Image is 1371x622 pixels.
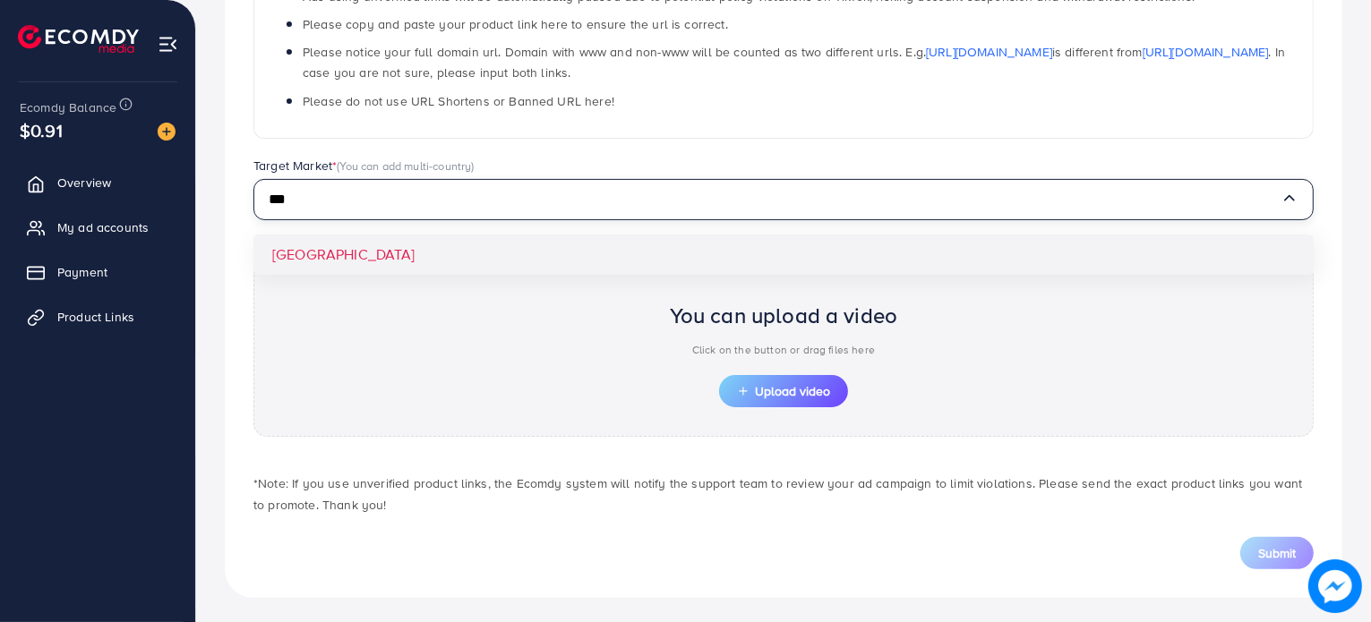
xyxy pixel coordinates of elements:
[13,165,182,200] a: Overview
[158,34,178,55] img: menu
[1258,544,1296,562] span: Submit
[18,25,139,53] img: logo
[253,157,475,175] label: Target Market
[13,209,182,245] a: My ad accounts
[1240,537,1314,569] button: Submit
[303,15,728,33] span: Please copy and paste your product link here to ensure the url is correct.
[57,174,111,192] span: Overview
[670,339,898,361] p: Click on the button or drag files here
[13,299,182,335] a: Product Links
[57,263,107,281] span: Payment
[57,308,134,326] span: Product Links
[719,375,848,407] button: Upload video
[158,123,176,141] img: image
[20,117,63,143] span: $0.91
[303,92,614,110] span: Please do not use URL Shortens or Banned URL here!
[253,179,1314,221] div: Search for option
[13,254,182,290] a: Payment
[20,98,116,116] span: Ecomdy Balance
[253,473,1314,515] p: *Note: If you use unverified product links, the Ecomdy system will notify the support team to rev...
[303,43,1285,81] span: Please notice your full domain url. Domain with www and non-www will be counted as two different ...
[1309,560,1362,613] img: image
[254,235,1313,274] li: [GEOGRAPHIC_DATA]
[337,158,474,174] span: (You can add multi-country)
[1143,43,1269,61] a: [URL][DOMAIN_NAME]
[269,186,1281,214] input: Search for option
[926,43,1052,61] a: [URL][DOMAIN_NAME]
[670,302,898,328] h2: You can upload a video
[57,218,149,236] span: My ad accounts
[737,385,830,397] span: Upload video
